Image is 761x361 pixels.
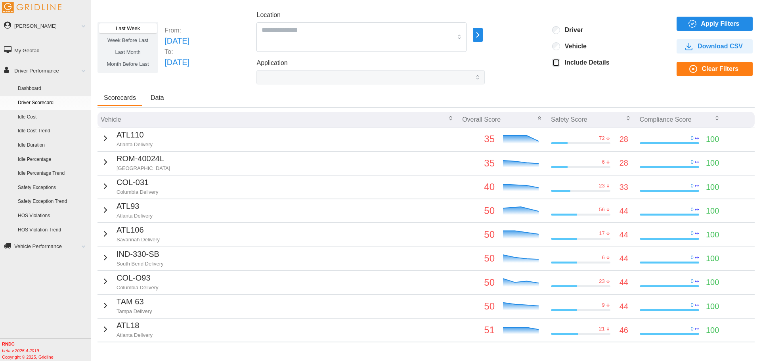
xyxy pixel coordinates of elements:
p: 100 [706,229,719,241]
p: 33 [620,181,628,193]
b: RNDC [2,342,15,346]
p: Safety Score [551,115,587,124]
p: 44 [620,252,628,265]
label: Application [256,58,287,68]
p: [DATE] [164,35,189,47]
p: COL-031 [117,176,158,189]
a: Idle Cost [14,110,91,124]
p: Atlanta Delivery [117,332,153,339]
p: Columbia Delivery [117,284,158,291]
p: 0 [690,254,693,261]
p: 100 [706,205,719,217]
a: Idle Duration [14,138,91,153]
p: Overall Score [462,115,501,124]
button: COL-031Columbia Delivery [101,176,158,196]
span: Download CSV [698,40,743,53]
button: IND-330-SBSouth Bend Delivery [101,248,164,267]
span: Last Month [115,49,140,55]
a: HOS Violation Trend [14,223,91,237]
p: 0 [690,206,693,213]
img: Gridline [2,2,61,13]
p: 17 [599,230,604,237]
p: 44 [620,229,628,241]
p: ROM-40024L [117,153,170,165]
p: TAM 63 [117,296,152,308]
span: Week Before Last [107,37,148,43]
p: Atlanta Delivery [117,212,153,220]
p: 23 [599,278,604,285]
p: 44 [620,276,628,288]
p: 56 [599,206,604,213]
p: 35 [462,156,495,171]
p: 21 [599,325,604,332]
p: 28 [620,133,628,145]
p: 0 [690,230,693,237]
button: ATL110Atlanta Delivery [101,129,153,148]
label: Vehicle [560,42,587,50]
a: Dashboard [14,82,91,96]
a: Idle Percentage Trend [14,166,91,181]
p: 40 [462,180,495,195]
p: ATL18 [117,319,153,332]
a: Idle Percentage [14,153,91,167]
i: beta v.2025.4.2019 [2,348,39,353]
button: Clear Filters [677,62,753,76]
p: 0 [690,159,693,166]
span: Month Before Last [107,61,149,67]
p: 50 [462,227,495,242]
p: 100 [706,157,719,169]
label: Driver [560,26,583,34]
p: 100 [706,252,719,265]
p: 9 [602,302,605,309]
p: 0 [690,325,693,332]
p: Savannah Delivery [117,236,160,243]
p: ATL93 [117,200,153,212]
p: 50 [462,275,495,290]
p: 6 [602,159,605,166]
p: ASH-048 [117,343,155,355]
button: ATL93Atlanta Delivery [101,200,153,220]
button: ATL106Savannah Delivery [101,224,160,243]
a: HOS Violations [14,209,91,223]
span: Apply Filters [701,17,740,31]
p: COL-O93 [117,272,158,284]
p: 28 [620,157,628,169]
p: Compliance Score [640,115,692,124]
label: Location [256,10,281,20]
p: 100 [706,324,719,336]
p: Tampa Delivery [117,308,152,315]
p: To: [164,47,189,56]
button: ROM-40024L[GEOGRAPHIC_DATA] [101,153,170,172]
p: 46 [620,324,628,336]
button: TAM 63Tampa Delivery [101,296,152,315]
a: Safety Exceptions [14,181,91,195]
p: [DATE] [164,56,189,69]
p: 6 [602,254,605,261]
p: Atlanta Delivery [117,141,153,148]
p: Vehicle [101,115,121,124]
button: ATL18Atlanta Delivery [101,319,153,339]
p: 0 [690,135,693,142]
label: Include Details [560,59,610,67]
p: 44 [620,205,628,217]
p: South Bend Delivery [117,260,164,267]
p: 35 [462,132,495,147]
span: Last Week [116,25,140,31]
p: 50 [462,203,495,218]
p: [GEOGRAPHIC_DATA] [117,165,170,172]
span: Scorecards [104,95,136,101]
p: IND-330-SB [117,248,164,260]
span: Data [151,95,164,101]
p: 0 [690,302,693,309]
button: Apply Filters [677,17,753,31]
p: 100 [706,276,719,288]
p: 100 [706,133,719,145]
p: ATL110 [117,129,153,141]
p: 72 [599,135,604,142]
p: 23 [599,182,604,189]
p: From: [164,26,189,35]
button: COL-O93Columbia Delivery [101,272,158,291]
p: 50 [462,251,495,266]
a: Safety Exception Trend [14,195,91,209]
div: Copyright © 2025, Gridline [2,341,91,360]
